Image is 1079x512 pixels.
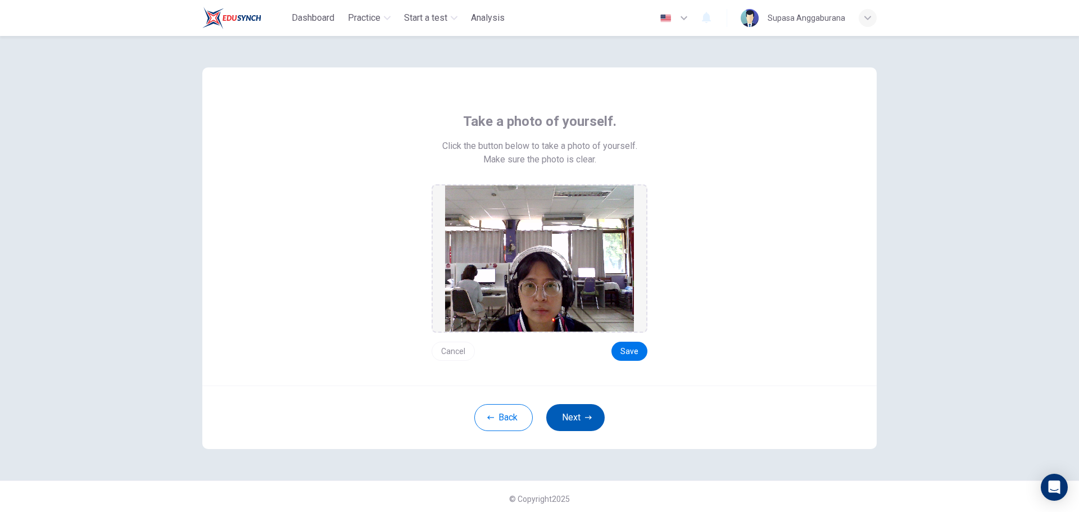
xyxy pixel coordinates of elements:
[1041,474,1068,501] div: Open Intercom Messenger
[741,9,759,27] img: Profile picture
[474,404,533,431] button: Back
[292,11,334,25] span: Dashboard
[471,11,505,25] span: Analysis
[659,14,673,22] img: en
[466,8,509,28] button: Analysis
[404,11,447,25] span: Start a test
[202,7,287,29] a: Train Test logo
[400,8,462,28] button: Start a test
[287,8,339,28] button: Dashboard
[768,11,845,25] div: Supasa Anggaburana
[343,8,395,28] button: Practice
[445,185,634,332] img: preview screemshot
[463,112,616,130] span: Take a photo of yourself.
[611,342,647,361] button: Save
[348,11,380,25] span: Practice
[509,495,570,504] span: © Copyright 2025
[442,139,637,153] span: Click the button below to take a photo of yourself.
[202,7,261,29] img: Train Test logo
[432,342,475,361] button: Cancel
[546,404,605,431] button: Next
[483,153,596,166] span: Make sure the photo is clear.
